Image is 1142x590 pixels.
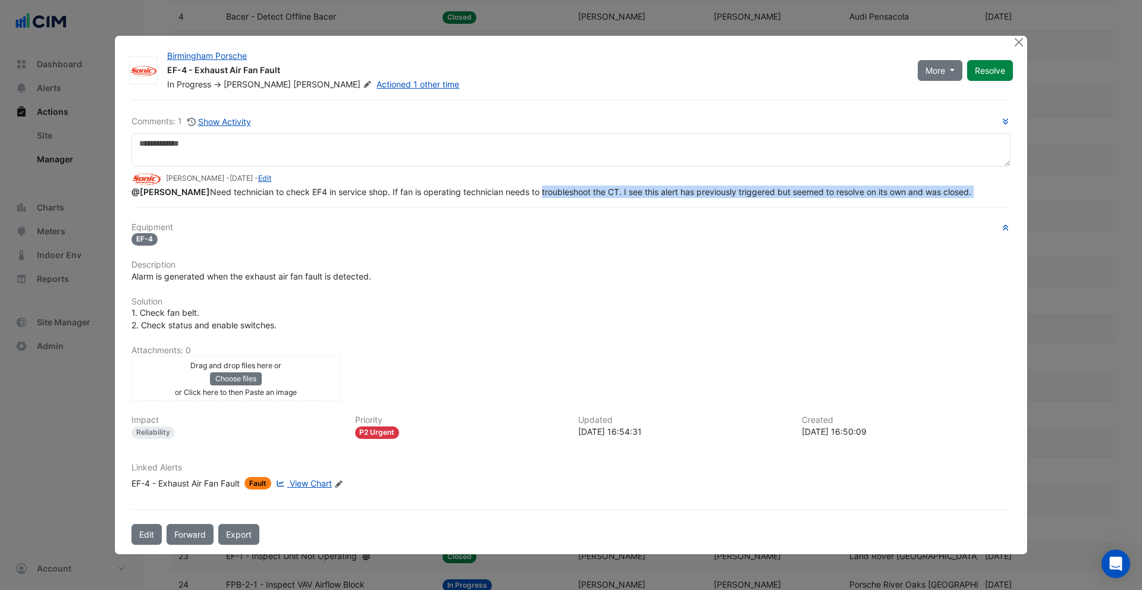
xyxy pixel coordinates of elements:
[166,173,271,184] small: [PERSON_NAME] - -
[918,60,962,81] button: More
[167,51,247,61] a: Birmingham Porsche
[131,297,1011,307] h6: Solution
[244,477,271,489] span: Fault
[377,79,459,89] a: Actioned 1 other time
[131,463,1011,473] h6: Linked Alerts
[131,271,371,281] span: Alarm is generated when the exhaust air fan fault is detected.
[131,172,161,185] img: Sonic Automotive
[355,426,400,439] div: P2 Urgent
[131,187,971,197] span: Need technician to check EF4 in service shop. If fan is operating technician needs to troubleshoo...
[210,372,262,385] button: Choose files
[967,60,1013,81] button: Resolve
[1012,36,1025,48] button: Close
[131,307,277,330] span: 1. Check fan belt. 2. Check status and enable switches.
[131,524,162,545] button: Edit
[218,524,259,545] a: Export
[130,65,157,77] img: Sonic Automotive
[802,425,1011,438] div: [DATE] 16:50:09
[131,187,210,197] span: lucy.rogers@sonicautomotive.com [Sonic Automotive]
[190,361,281,370] small: Drag and drop files here or
[167,524,214,545] button: Forward
[131,222,1011,233] h6: Equipment
[167,79,211,89] span: In Progress
[290,478,332,488] span: View Chart
[802,415,1011,425] h6: Created
[230,174,253,183] span: 2025-09-03 16:54:31
[175,388,297,397] small: or Click here to then Paste an image
[578,425,788,438] div: [DATE] 16:54:31
[214,79,221,89] span: ->
[131,426,175,439] div: Reliability
[274,477,332,489] a: View Chart
[167,64,903,79] div: EF-4 - Exhaust Air Fan Fault
[187,115,252,128] button: Show Activity
[1102,550,1130,578] div: Open Intercom Messenger
[334,479,343,488] fa-icon: Edit Linked Alerts
[131,233,158,246] span: EF-4
[131,260,1011,270] h6: Description
[293,79,374,90] span: [PERSON_NAME]
[224,79,291,89] span: [PERSON_NAME]
[355,415,564,425] h6: Priority
[925,64,945,77] span: More
[578,415,788,425] h6: Updated
[258,174,271,183] a: Edit
[131,477,240,489] div: EF-4 - Exhaust Air Fan Fault
[131,346,1011,356] h6: Attachments: 0
[131,415,341,425] h6: Impact
[131,115,252,128] div: Comments: 1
